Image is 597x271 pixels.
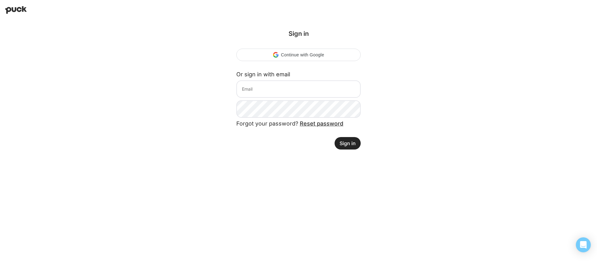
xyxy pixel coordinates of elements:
[281,52,324,57] span: Continue with Google
[233,60,364,74] iframe: Sign in with Google Button
[300,120,343,127] a: Reset password
[236,30,361,37] div: Sign in
[576,237,591,252] div: Open Intercom Messenger
[236,71,290,78] label: Or sign in with email
[236,49,361,61] div: Continue with Google
[236,80,361,98] input: Email
[5,6,27,14] img: Puck home
[335,137,361,150] button: Sign in
[236,120,343,127] span: Forgot your password?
